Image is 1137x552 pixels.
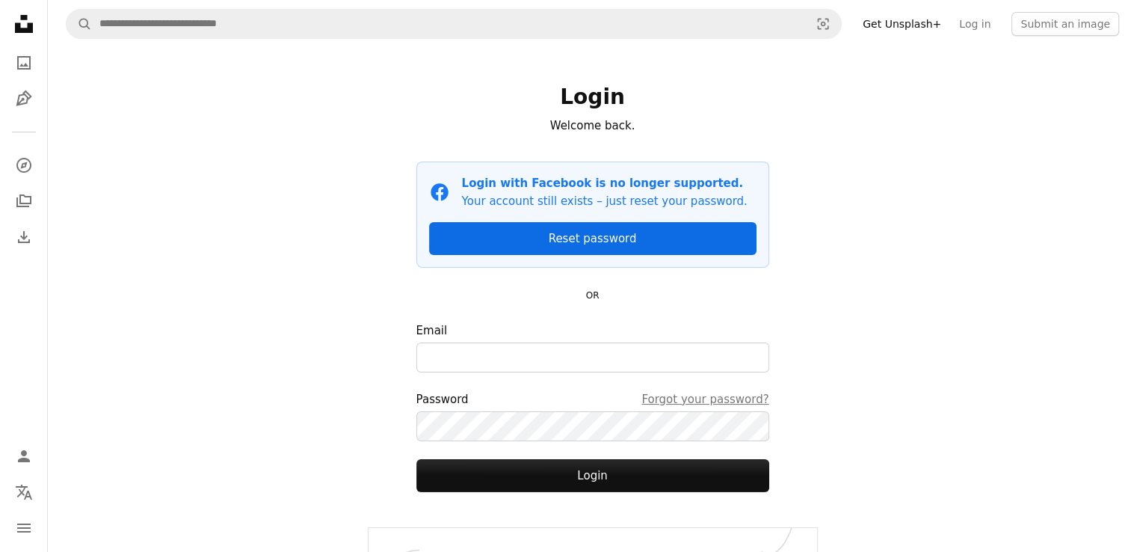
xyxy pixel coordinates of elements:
[950,12,999,36] a: Log in
[66,9,842,39] form: Find visuals sitewide
[9,477,39,507] button: Language
[9,48,39,78] a: Photos
[416,117,769,135] p: Welcome back.
[416,84,769,111] h1: Login
[429,222,757,255] a: Reset password
[462,174,748,192] p: Login with Facebook is no longer supported.
[9,150,39,180] a: Explore
[416,390,769,408] div: Password
[854,12,950,36] a: Get Unsplash+
[805,10,841,38] button: Visual search
[1011,12,1119,36] button: Submit an image
[9,84,39,114] a: Illustrations
[9,186,39,216] a: Collections
[416,343,769,372] input: Email
[416,322,769,372] label: Email
[462,192,748,210] p: Your account still exists – just reset your password.
[416,411,769,441] input: PasswordForgot your password?
[67,10,92,38] button: Search Unsplash
[9,513,39,543] button: Menu
[9,441,39,471] a: Log in / Sign up
[416,459,769,492] button: Login
[586,290,600,301] small: OR
[9,9,39,42] a: Home — Unsplash
[9,222,39,252] a: Download History
[641,390,768,408] a: Forgot your password?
